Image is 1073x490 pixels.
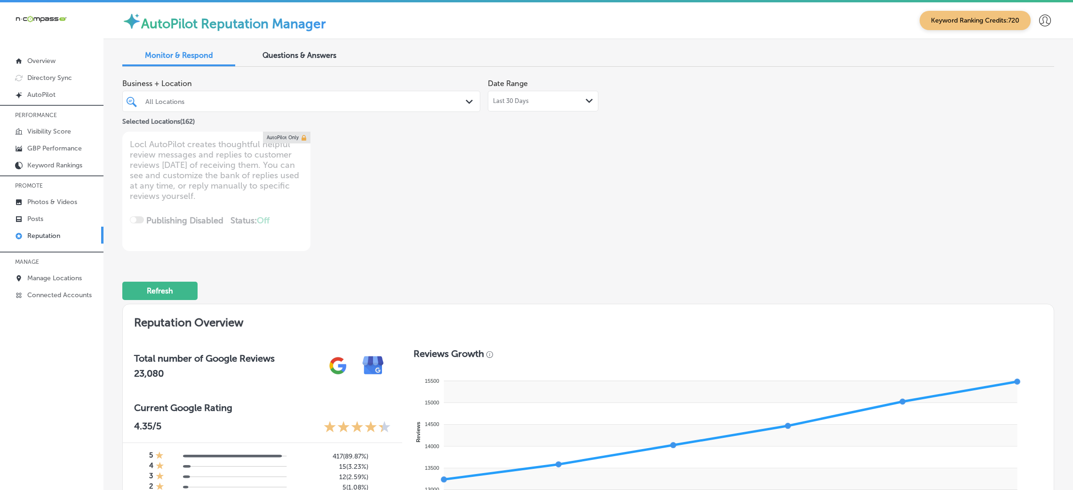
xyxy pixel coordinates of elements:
img: 660ab0bf-5cc7-4cb8-ba1c-48b5ae0f18e60NCTV_CLogo_TV_Black_-500x88.png [15,15,67,24]
p: Manage Locations [27,274,82,282]
h4: 4 [149,461,153,472]
h5: 417 ( 89.87% ) [294,452,368,460]
tspan: 14000 [425,443,439,449]
div: 1 Star [156,472,164,482]
button: Refresh [122,282,198,300]
p: GBP Performance [27,144,82,152]
tspan: 15500 [425,378,439,384]
div: 1 Star [155,451,164,461]
tspan: 15000 [425,400,439,405]
div: 4.35 Stars [324,420,391,435]
tspan: 14500 [425,421,439,427]
label: Date Range [488,79,528,88]
div: All Locations [145,97,467,105]
p: Visibility Score [27,127,71,135]
tspan: 13500 [425,465,439,471]
p: Selected Locations ( 162 ) [122,114,195,126]
span: Monitor & Respond [145,51,213,60]
h5: 15 ( 3.23% ) [294,463,368,471]
p: 4.35 /5 [134,420,161,435]
div: 1 Star [156,461,164,472]
p: Posts [27,215,43,223]
span: Last 30 Days [493,97,529,105]
h5: 12 ( 2.59% ) [294,473,368,481]
h3: Current Google Rating [134,402,391,413]
img: autopilot-icon [122,12,141,31]
label: AutoPilot Reputation Manager [141,16,326,32]
h3: Reviews Growth [413,348,484,359]
img: gPZS+5FD6qPJAAAAABJRU5ErkJggg== [320,348,356,383]
p: Keyword Rankings [27,161,82,169]
p: Directory Sync [27,74,72,82]
h2: Reputation Overview [123,304,1054,337]
h2: 23,080 [134,368,275,379]
p: Overview [27,57,56,65]
p: Connected Accounts [27,291,92,299]
span: Questions & Answers [262,51,336,60]
p: Reputation [27,232,60,240]
span: Business + Location [122,79,480,88]
text: Reviews [415,422,421,443]
h4: 5 [149,451,153,461]
p: Photos & Videos [27,198,77,206]
h3: Total number of Google Reviews [134,353,275,364]
span: Keyword Ranking Credits: 720 [920,11,1031,30]
p: AutoPilot [27,91,56,99]
h4: 3 [149,472,153,482]
img: e7ababfa220611ac49bdb491a11684a6.png [356,348,391,383]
